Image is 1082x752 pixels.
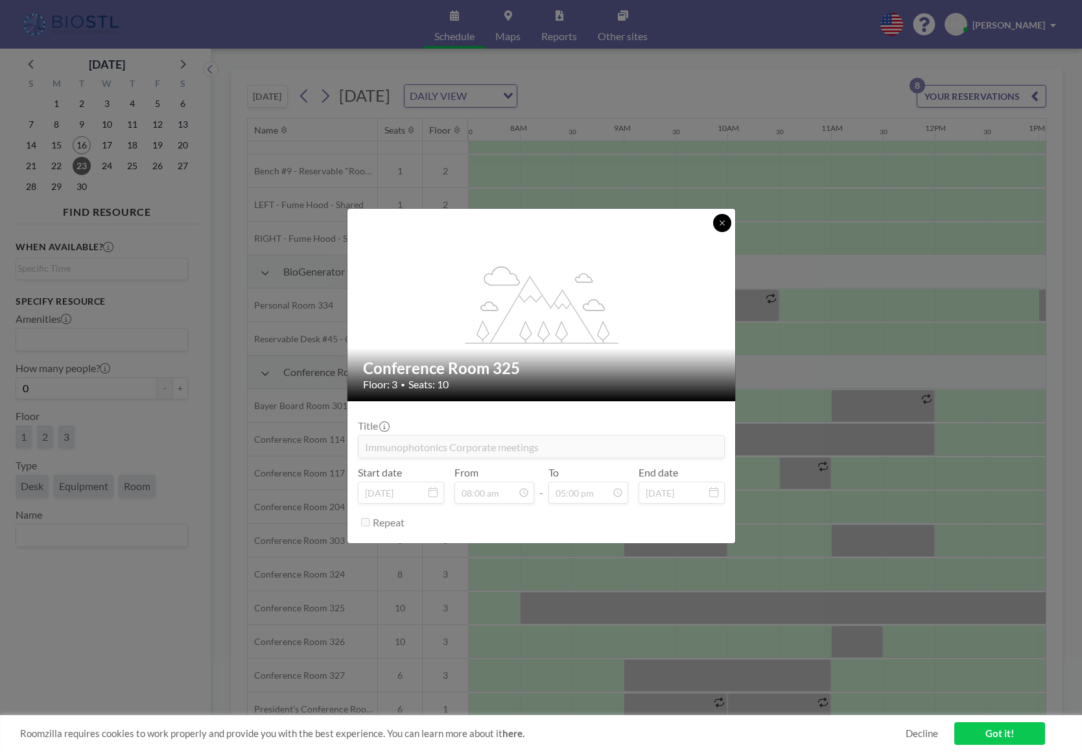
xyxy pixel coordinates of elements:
span: • [401,380,405,390]
a: Decline [906,727,938,740]
label: From [454,466,478,479]
label: Start date [358,466,402,479]
h2: Conference Room 325 [363,358,721,378]
label: To [548,466,559,479]
span: Seats: 10 [408,378,449,391]
span: Roomzilla requires cookies to work properly and provide you with the best experience. You can lea... [20,727,906,740]
label: End date [639,466,678,479]
input: (No title) [359,436,724,458]
span: Floor: 3 [363,378,397,391]
label: Repeat [373,516,405,529]
a: here. [502,727,524,739]
label: Title [358,419,388,432]
g: flex-grow: 1.2; [465,265,618,343]
a: Got it! [954,722,1045,745]
span: - [539,471,543,499]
